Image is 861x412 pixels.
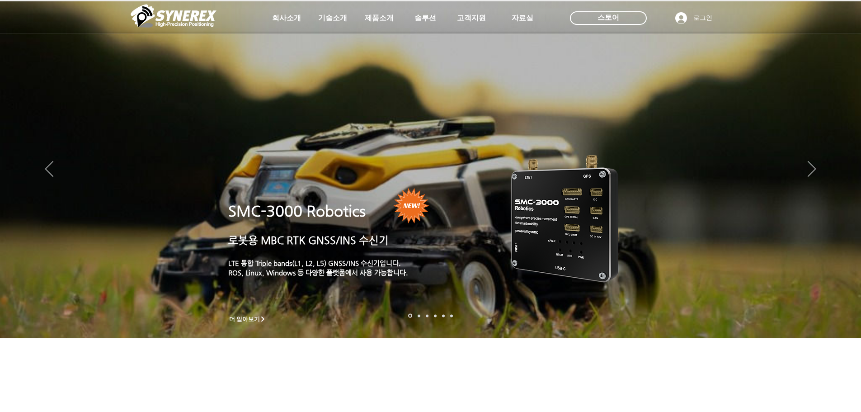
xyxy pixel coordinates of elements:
a: SMC-3000 Robotics [228,203,366,220]
span: 로그인 [690,14,715,23]
a: 로봇- SMC 2000 [408,314,412,318]
span: 자료실 [512,14,533,23]
a: 드론 8 - SMC 2000 [418,314,420,317]
span: 스토어 [598,13,619,23]
a: 기술소개 [310,9,355,27]
a: 솔루션 [403,9,448,27]
div: 스토어 [570,11,647,25]
span: 기술소개 [318,14,347,23]
a: 자율주행 [434,314,437,317]
a: 고객지원 [449,9,494,27]
nav: 슬라이드 [405,314,456,318]
span: 솔루션 [414,14,436,23]
a: 제품소개 [357,9,402,27]
a: LTE 통합 Triple bands(L1, L2, L5) GNSS/INS 수신기입니다. [228,259,401,267]
span: 제품소개 [365,14,394,23]
img: 씨너렉스_White_simbol_대지 1.png [131,2,216,29]
a: 더 알아보기 [225,313,270,325]
a: 자료실 [500,9,545,27]
button: 이전 [45,161,53,178]
span: 고객지원 [457,14,486,23]
button: 다음 [808,161,816,178]
span: 회사소개 [272,14,301,23]
a: 측량 IoT [426,314,428,317]
img: KakaoTalk_20241224_155801212.png [499,142,632,293]
span: 더 알아보기 [229,315,260,323]
a: 회사소개 [264,9,309,27]
button: 로그인 [669,9,719,27]
a: 로봇용 MBC RTK GNSS/INS 수신기 [228,234,389,246]
a: 로봇 [442,314,445,317]
a: 정밀농업 [450,314,453,317]
a: ROS, Linux, Windows 등 다양한 플랫폼에서 사용 가능합니다. [228,269,408,276]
